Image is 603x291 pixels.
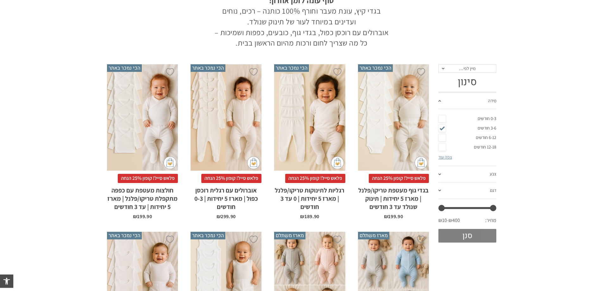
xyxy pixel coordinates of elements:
a: הכי נמכר באתר אוברולים עם רגלית רוכסן כפול | מארז 5 יחידות | 0-3 חודשים פלאש סייל! קופון 25% הנחה... [191,64,261,219]
span: מיין לפי… [459,66,475,71]
a: הכי נמכר באתר חולצות מעטפת עם כפפה מתקפלת טריקו/פלנל | מארז 5 יחידות | עד 3 חודשים פלאש סייל! קופ... [107,64,178,219]
a: צפה עוד [438,154,452,160]
span: ₪ [300,213,304,220]
bdi: 299.90 [217,213,236,220]
bdi: 199.90 [133,213,152,220]
a: 6-12 חודשים [438,133,496,142]
a: דגם [438,183,496,199]
a: הכי נמכר באתר בגדי גוף מעטפת טריקו/פלנל | מארז 5 יחידות | תינוק שנולד עד 3 חודשים פלאש סייל! קופו... [358,64,429,219]
img: cat-mini-atc.png [415,156,427,169]
span: הכי נמכר באתר [191,232,225,239]
span: פלאש סייל! קופון 25% הנחה [118,174,178,183]
span: מארז משתלם [274,232,305,239]
bdi: 199.90 [384,213,403,220]
span: הכי נמכר באתר [191,64,225,72]
span: פלאש סייל! קופון 25% הנחה [201,174,261,183]
img: cat-mini-atc.png [331,156,344,169]
span: פלאש סייל! קופון 25% הנחה [285,174,345,183]
span: ₪ [384,213,388,220]
span: ₪400 [449,217,460,224]
button: סנן [438,229,496,243]
a: הכי נמכר באתר רגליות לתינוקות טריקו/פלנל | מארז 5 יחידות | 0 עד 3 חודשים פלאש סייל! קופון 25% הנח... [274,64,345,219]
span: מארז משתלם [358,232,389,239]
h2: רגליות לתינוקות טריקו/פלנל | מארז 5 יחידות | 0 עד 3 חודשים [274,183,345,211]
a: 12-18 חודשים [438,142,496,152]
img: cat-mini-atc.png [247,156,260,169]
bdi: 189.90 [300,213,319,220]
span: פלאש סייל! קופון 25% הנחה [369,174,429,183]
h2: חולצות מעטפת עם כפפה מתקפלת טריקו/פלנל | מארז 5 יחידות | עד 3 חודשים [107,183,178,211]
span: ₪ [133,213,137,220]
a: 3-6 חודשים [438,123,496,133]
span: הכי נמכר באתר [358,64,393,72]
h3: סינון [438,76,496,88]
h2: בגדי גוף מעטפת טריקו/פלנל | מארז 5 יחידות | תינוק שנולד עד 3 חודשים [358,183,429,211]
span: הכי נמכר באתר [107,232,142,239]
div: מחיר: — [438,215,496,229]
h2: אוברולים עם רגלית רוכסן כפול | מארז 5 יחידות | 0-3 חודשים [191,183,261,211]
span: ₪ [217,213,221,220]
a: 0-3 חודשים [438,114,496,123]
a: מידה [438,93,496,110]
span: הכי נמכר באתר [107,64,142,72]
a: צבע [438,166,496,183]
span: ₪10 [438,217,449,224]
img: cat-mini-atc.png [164,156,176,169]
span: הכי נמכר באתר [274,64,309,72]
